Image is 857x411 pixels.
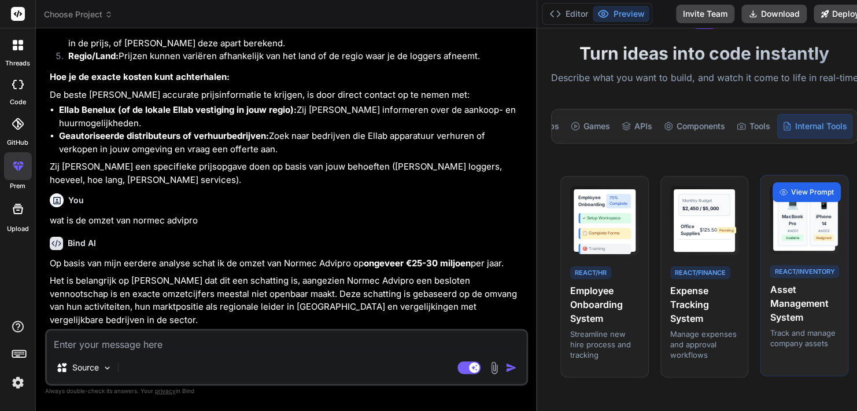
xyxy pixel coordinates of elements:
[787,197,799,211] div: 💻
[818,197,830,211] div: 📱
[770,328,838,348] p: Track and manage company assets
[681,223,700,237] div: Office Supplies
[593,6,649,22] button: Preview
[782,213,803,227] div: MacBook Pro
[791,187,834,197] span: View Prompt
[700,226,717,233] div: $125.50
[566,114,615,138] div: Games
[670,329,739,361] p: Manage expenses and approval workflows
[68,237,96,249] h6: Bind AI
[59,130,526,156] li: Zoek naar bedrijven die Ellab apparatuur verhuren of verkopen in jouw omgeving en vraag een offer...
[44,9,113,20] span: Choose Project
[10,97,26,107] label: code
[777,114,852,138] div: Internal Tools
[814,213,834,227] div: iPhone 14
[578,194,606,208] div: Employee Onboarding
[659,114,730,138] div: Components
[617,114,657,138] div: APIs
[68,195,84,206] h6: You
[814,234,834,241] div: Assigned
[59,130,269,141] strong: Geautoriseerde distributeurs of verhuurbedrijven:
[102,363,112,373] img: Pick Models
[741,5,807,23] button: Download
[570,266,611,280] div: React/HR
[7,224,29,234] label: Upload
[364,258,471,269] strong: ongeveer €25-30 miljoen
[578,228,631,239] div: 📋 Complete Forms
[770,265,839,278] div: React/Inventory
[570,284,639,325] h4: Employee Onboarding System
[670,284,739,325] h4: Expense Tracking System
[50,274,526,326] p: Het is belangrijk op [PERSON_NAME] dat dit een schatting is, aangezien Normec Advipro een beslote...
[676,5,734,23] button: Invite Team
[578,244,631,255] div: 🎯 Training
[570,329,639,361] p: Streamline new hire process and tracking
[487,361,501,375] img: attachment
[814,228,834,233] div: #A002
[50,214,526,227] p: wat is de omzet van normec advipro
[72,362,99,373] p: Source
[10,181,25,191] label: prem
[770,282,838,324] h4: Asset Management System
[8,373,28,392] img: settings
[50,257,526,270] p: Op basis van mijn eerdere analyse schat ik de omzet van Normec Advipro op per jaar.
[50,89,526,102] p: De beste [PERSON_NAME] accurate prijsinformatie te krijgen, is door direct contact op te nemen met:
[45,386,528,397] p: Always double-check its answers. Your in Bind
[50,71,230,82] strong: Hoe je de exacte kosten kunt achterhalen:
[782,228,803,233] div: #A001
[505,362,517,373] img: icon
[59,104,526,130] li: Zij [PERSON_NAME] informeren over de aankoop- en huurmogelijkheden.
[68,50,119,61] strong: Regio/Land:
[7,138,28,148] label: GitHub
[717,227,736,233] div: Pending
[5,58,30,68] label: threads
[545,6,593,22] button: Editor
[50,160,526,186] p: Zij [PERSON_NAME] een specifieke prijsopgave doen op basis van jouw behoeften ([PERSON_NAME] logg...
[59,50,526,66] li: Prijzen kunnen variëren afhankelijk van het land of de regio waar je de loggers afneemt.
[155,387,176,394] span: privacy
[682,205,727,212] div: $2,450 / $5,000
[606,194,631,208] div: 75% Complete
[59,104,297,115] strong: Ellab Benelux (of de lokale Ellab vestiging in jouw regio):
[682,198,727,204] div: Monthly Budget
[782,234,803,241] div: Available
[732,114,775,138] div: Tools
[670,266,730,280] div: React/Finance
[578,213,631,224] div: ✓ Setup Workspace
